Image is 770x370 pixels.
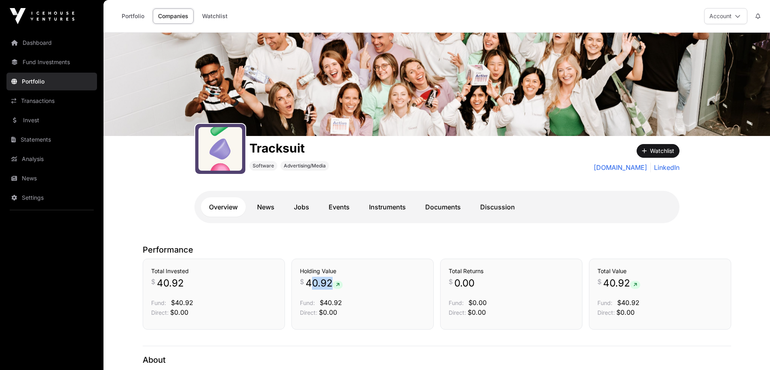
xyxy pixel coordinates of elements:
[6,92,97,110] a: Transactions
[153,8,194,24] a: Companies
[319,308,337,316] span: $0.00
[143,354,731,366] p: About
[321,197,358,217] a: Events
[253,163,274,169] span: Software
[300,277,304,286] span: $
[103,33,770,136] img: Tracksuit
[730,331,770,370] iframe: Chat Widget
[201,197,246,217] a: Overview
[454,277,475,290] span: 0.00
[6,34,97,52] a: Dashboard
[617,299,639,307] span: $40.92
[616,308,635,316] span: $0.00
[171,299,193,307] span: $40.92
[594,163,647,172] a: [DOMAIN_NAME]
[6,53,97,71] a: Fund Investments
[597,267,723,275] h3: Total Value
[116,8,150,24] a: Portfolio
[300,299,315,306] span: Fund:
[306,277,343,290] span: 40.92
[6,169,97,187] a: News
[284,163,326,169] span: Advertising/Media
[449,277,453,286] span: $
[472,197,523,217] a: Discussion
[449,299,464,306] span: Fund:
[151,277,155,286] span: $
[143,244,731,255] p: Performance
[201,197,673,217] nav: Tabs
[170,308,188,316] span: $0.00
[361,197,414,217] a: Instruments
[320,299,342,307] span: $40.92
[300,267,425,275] h3: Holding Value
[637,144,679,158] button: Watchlist
[151,267,276,275] h3: Total Invested
[6,111,97,129] a: Invest
[650,163,679,172] a: LinkedIn
[197,8,233,24] a: Watchlist
[151,309,169,316] span: Direct:
[603,277,640,290] span: 40.92
[704,8,747,24] button: Account
[449,309,466,316] span: Direct:
[468,299,487,307] span: $0.00
[449,267,574,275] h3: Total Returns
[6,189,97,207] a: Settings
[417,197,469,217] a: Documents
[10,8,74,24] img: Icehouse Ventures Logo
[6,150,97,168] a: Analysis
[468,308,486,316] span: $0.00
[151,299,166,306] span: Fund:
[300,309,317,316] span: Direct:
[6,131,97,148] a: Statements
[198,127,242,171] img: gotracksuit_logo.jpeg
[249,141,329,155] h1: Tracksuit
[597,309,615,316] span: Direct:
[597,277,601,286] span: $
[6,73,97,90] a: Portfolio
[597,299,612,306] span: Fund:
[249,197,283,217] a: News
[157,277,184,290] span: 40.92
[286,197,317,217] a: Jobs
